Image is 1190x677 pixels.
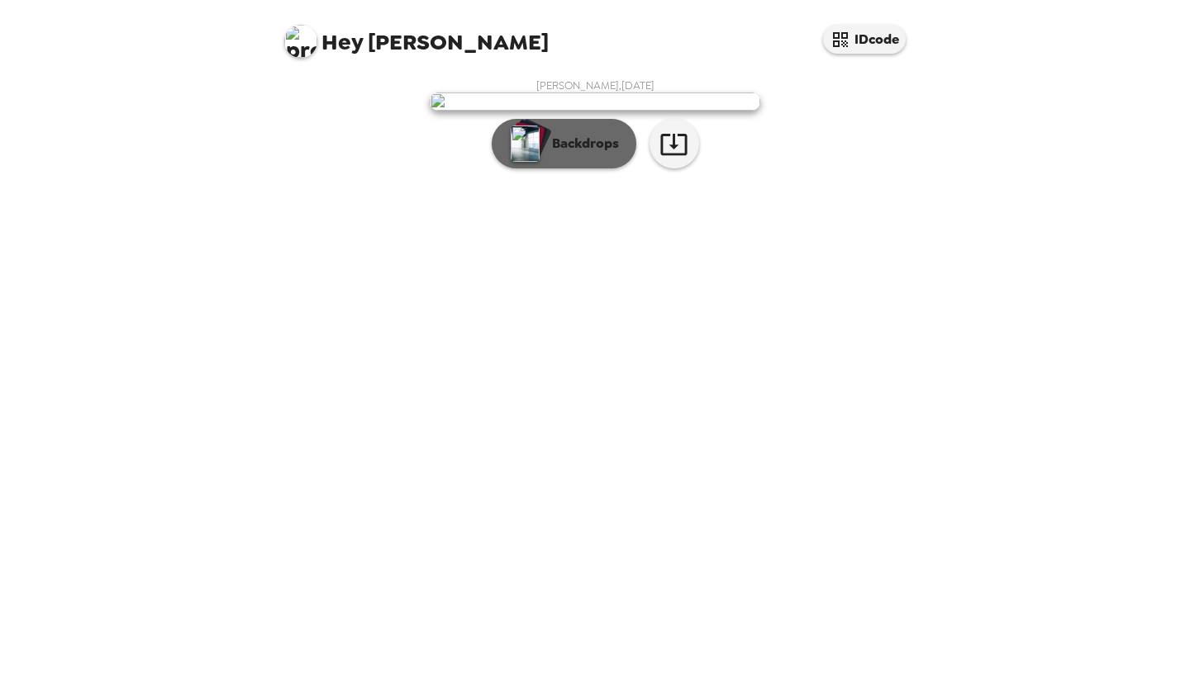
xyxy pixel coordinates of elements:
[321,27,363,57] span: Hey
[544,134,619,154] p: Backdrops
[823,25,906,54] button: IDcode
[430,92,760,111] img: user
[284,25,317,58] img: profile pic
[492,119,636,168] button: Backdrops
[536,78,654,92] span: [PERSON_NAME] , [DATE]
[284,17,549,54] span: [PERSON_NAME]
